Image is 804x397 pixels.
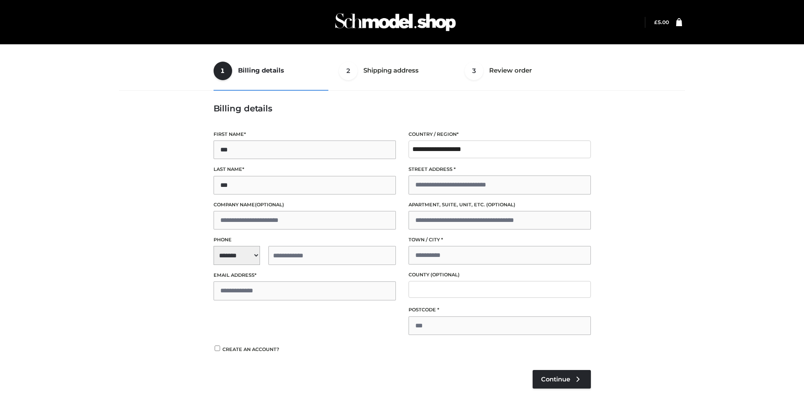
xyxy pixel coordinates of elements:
[332,5,459,39] img: Schmodel Admin 964
[409,201,591,209] label: Apartment, suite, unit, etc.
[430,272,460,278] span: (optional)
[214,236,396,244] label: Phone
[533,370,591,389] a: Continue
[214,103,591,113] h3: Billing details
[409,306,591,314] label: Postcode
[214,271,396,279] label: Email address
[654,19,669,25] a: £5.00
[409,165,591,173] label: Street address
[409,236,591,244] label: Town / City
[222,346,279,352] span: Create an account?
[214,201,396,209] label: Company name
[541,375,570,383] span: Continue
[214,346,221,351] input: Create an account?
[255,202,284,208] span: (optional)
[214,165,396,173] label: Last name
[409,130,591,138] label: Country / Region
[654,19,669,25] bdi: 5.00
[486,202,515,208] span: (optional)
[409,271,591,279] label: County
[214,130,396,138] label: First name
[654,19,658,25] span: £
